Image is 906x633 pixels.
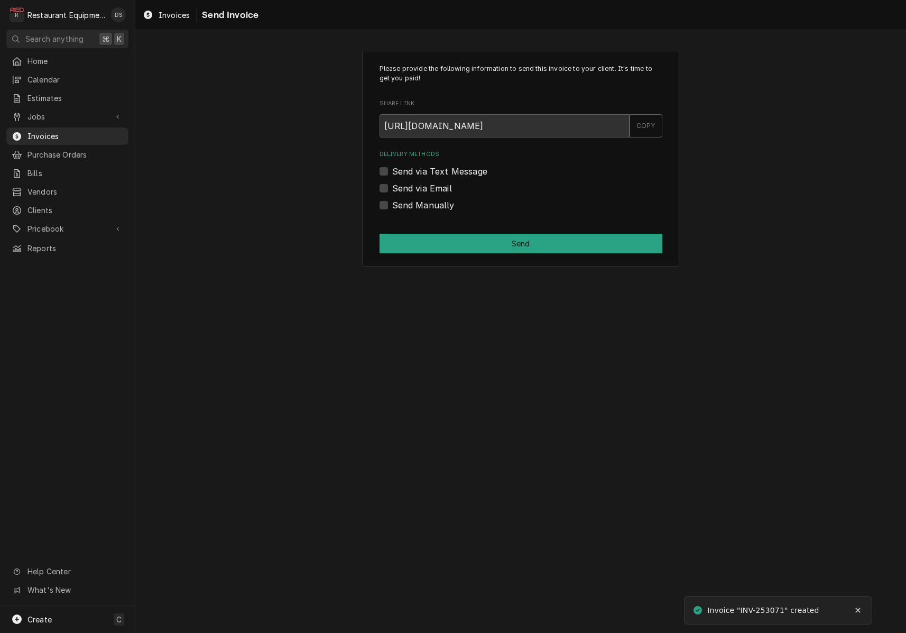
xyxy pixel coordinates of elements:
[6,30,128,48] button: Search anything⌘K
[27,93,123,104] span: Estimates
[199,8,258,22] span: Send Invoice
[6,201,128,219] a: Clients
[380,150,662,211] div: Delivery Methods
[159,10,190,21] span: Invoices
[27,74,123,85] span: Calendar
[111,7,126,22] div: DS
[6,52,128,70] a: Home
[27,566,122,577] span: Help Center
[6,183,128,200] a: Vendors
[707,605,820,616] div: Invoice "INV-253071" created
[6,146,128,163] a: Purchase Orders
[380,99,662,137] div: Share Link
[27,111,107,122] span: Jobs
[380,234,662,253] div: Button Group
[27,168,123,179] span: Bills
[6,108,128,125] a: Go to Jobs
[380,64,662,212] div: Invoice Send Form
[380,234,662,253] button: Send
[27,149,123,160] span: Purchase Orders
[25,33,84,44] span: Search anything
[380,99,662,108] label: Share Link
[362,51,679,267] div: Invoice Send
[117,33,122,44] span: K
[27,243,123,254] span: Reports
[27,205,123,216] span: Clients
[6,581,128,599] a: Go to What's New
[10,7,24,22] div: Restaurant Equipment Diagnostics's Avatar
[392,165,487,178] label: Send via Text Message
[116,614,122,625] span: C
[27,10,105,21] div: Restaurant Equipment Diagnostics
[27,223,107,234] span: Pricebook
[630,114,662,137] button: COPY
[6,71,128,88] a: Calendar
[392,199,455,212] label: Send Manually
[380,64,662,84] p: Please provide the following information to send this invoice to your client. It's time to get yo...
[392,182,452,195] label: Send via Email
[380,234,662,253] div: Button Group Row
[138,6,194,24] a: Invoices
[27,131,123,142] span: Invoices
[111,7,126,22] div: Derek Stewart's Avatar
[27,186,123,197] span: Vendors
[102,33,109,44] span: ⌘
[6,220,128,237] a: Go to Pricebook
[6,127,128,145] a: Invoices
[6,240,128,257] a: Reports
[27,615,52,624] span: Create
[380,150,662,159] label: Delivery Methods
[27,56,123,67] span: Home
[6,563,128,580] a: Go to Help Center
[27,584,122,595] span: What's New
[6,89,128,107] a: Estimates
[6,164,128,182] a: Bills
[10,7,24,22] div: R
